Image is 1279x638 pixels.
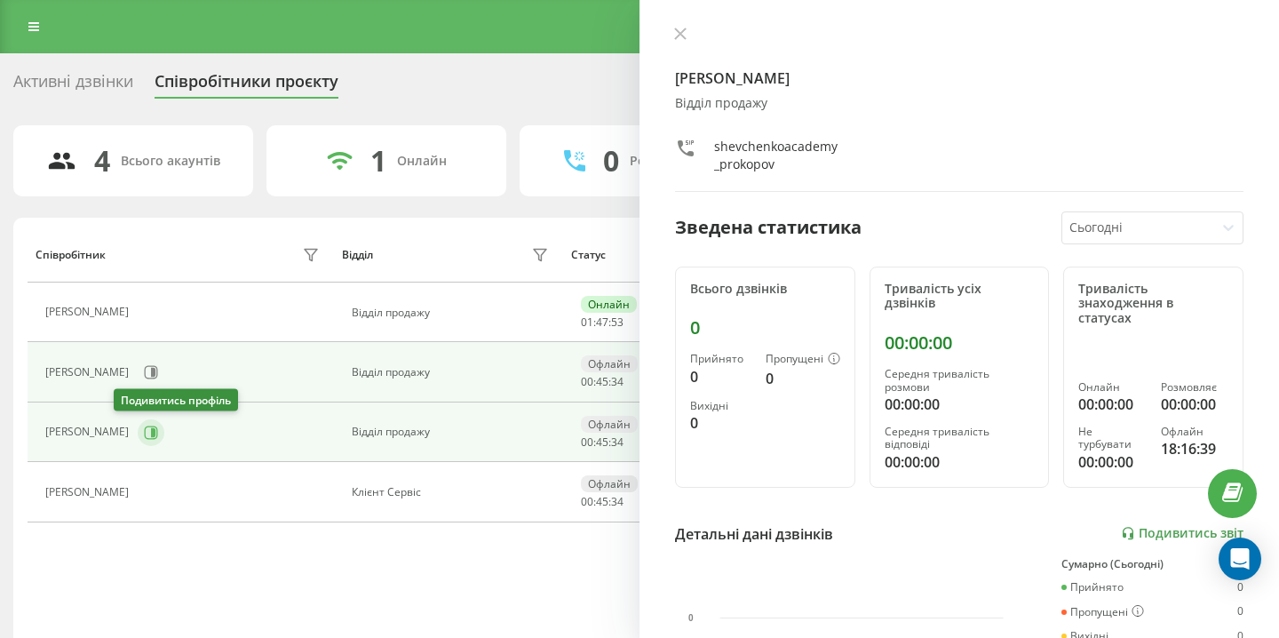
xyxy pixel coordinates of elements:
[1078,381,1146,394] div: Онлайн
[155,72,338,100] div: Співробітники проєкту
[581,315,593,330] span: 01
[352,366,553,379] div: Відділ продажу
[581,316,624,329] div: : :
[675,96,1243,111] div: Відділ продажу
[885,426,1035,451] div: Середня тривалість відповіді
[1161,438,1228,459] div: 18:16:39
[1161,381,1228,394] div: Розмовляє
[1061,605,1144,619] div: Пропущені
[675,523,833,545] div: Детальні дані дзвінків
[36,249,106,261] div: Співробітник
[581,475,638,492] div: Офлайн
[1078,394,1146,415] div: 00:00:00
[1061,581,1124,594] div: Прийнято
[596,374,608,389] span: 45
[352,307,553,319] div: Відділ продажу
[581,374,593,389] span: 00
[766,368,840,389] div: 0
[611,374,624,389] span: 34
[766,353,840,367] div: Пропущені
[397,154,447,169] div: Онлайн
[1121,526,1243,541] a: Подивитись звіт
[885,368,1035,394] div: Середня тривалість розмови
[611,315,624,330] span: 53
[675,68,1243,89] h4: [PERSON_NAME]
[581,436,624,449] div: : :
[690,317,840,339] div: 0
[121,154,220,169] div: Всього акаунтів
[611,435,624,450] span: 34
[1237,605,1243,619] div: 0
[885,332,1035,354] div: 00:00:00
[885,282,1035,312] div: Тривалість усіх дзвінків
[581,494,593,509] span: 00
[885,451,1035,473] div: 00:00:00
[94,144,110,178] div: 4
[370,144,386,178] div: 1
[596,315,608,330] span: 47
[630,154,716,169] div: Розмовляють
[690,366,751,387] div: 0
[581,416,638,433] div: Офлайн
[690,412,751,434] div: 0
[596,494,608,509] span: 45
[690,282,840,297] div: Всього дзвінків
[581,376,624,388] div: : :
[690,353,751,365] div: Прийнято
[1161,394,1228,415] div: 00:00:00
[1078,282,1228,326] div: Тривалість знаходження в статусах
[45,306,133,318] div: [PERSON_NAME]
[1219,538,1261,580] div: Open Intercom Messenger
[581,496,624,508] div: : :
[114,389,238,411] div: Подивитись профіль
[688,612,694,622] text: 0
[1161,426,1228,438] div: Офлайн
[13,72,133,100] div: Активні дзвінки
[45,426,133,438] div: [PERSON_NAME]
[352,426,553,438] div: Відділ продажу
[885,394,1035,415] div: 00:00:00
[581,296,637,313] div: Онлайн
[714,138,841,173] div: shevchenkoacademy_prokopov
[1061,558,1243,570] div: Сумарно (Сьогодні)
[352,486,553,498] div: Клієнт Сервіс
[611,494,624,509] span: 34
[603,144,619,178] div: 0
[45,486,133,498] div: [PERSON_NAME]
[675,214,862,241] div: Зведена статистика
[1078,451,1146,473] div: 00:00:00
[571,249,606,261] div: Статус
[581,355,638,372] div: Офлайн
[690,400,751,412] div: Вихідні
[45,366,133,379] div: [PERSON_NAME]
[342,249,373,261] div: Відділ
[1237,581,1243,594] div: 0
[1078,426,1146,451] div: Не турбувати
[596,435,608,450] span: 45
[581,435,593,450] span: 00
